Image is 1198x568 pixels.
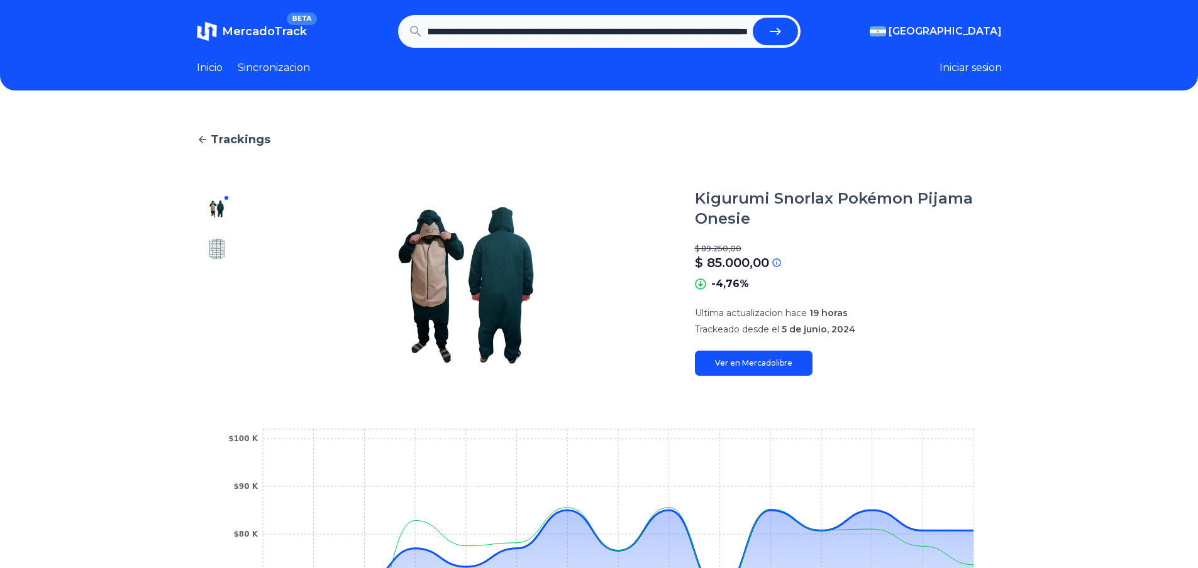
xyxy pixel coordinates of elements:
tspan: $90 K [233,482,258,491]
a: Inicio [197,60,223,75]
a: Ver en Mercadolibre [695,351,813,376]
a: MercadoTrackBETA [197,21,307,41]
span: [GEOGRAPHIC_DATA] [889,24,1002,39]
span: 19 horas [809,307,848,319]
p: -4,76% [711,276,749,292]
p: $ 89.250,00 [695,244,1002,254]
img: Kigurumi Snorlax Pokémon Pijama Onesie [262,188,670,376]
span: 5 de junio, 2024 [782,324,855,335]
span: MercadoTrack [222,25,307,38]
img: Kigurumi Snorlax Pokémon Pijama Onesie [207,239,227,259]
button: [GEOGRAPHIC_DATA] [870,24,1002,39]
span: Trackeado desde el [695,324,779,335]
a: Sincronizacion [238,60,310,75]
img: Argentina [870,26,886,36]
span: Ultima actualizacion hace [695,307,807,319]
span: BETA [287,13,316,25]
span: Trackings [211,131,270,148]
tspan: $80 K [233,530,258,538]
h1: Kigurumi Snorlax Pokémon Pijama Onesie [695,188,1002,229]
img: MercadoTrack [197,21,217,41]
p: $ 85.000,00 [695,254,769,271]
a: Trackings [197,131,1002,148]
img: Kigurumi Snorlax Pokémon Pijama Onesie [207,199,227,219]
button: Iniciar sesion [940,60,1002,75]
tspan: $100 K [228,434,258,443]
